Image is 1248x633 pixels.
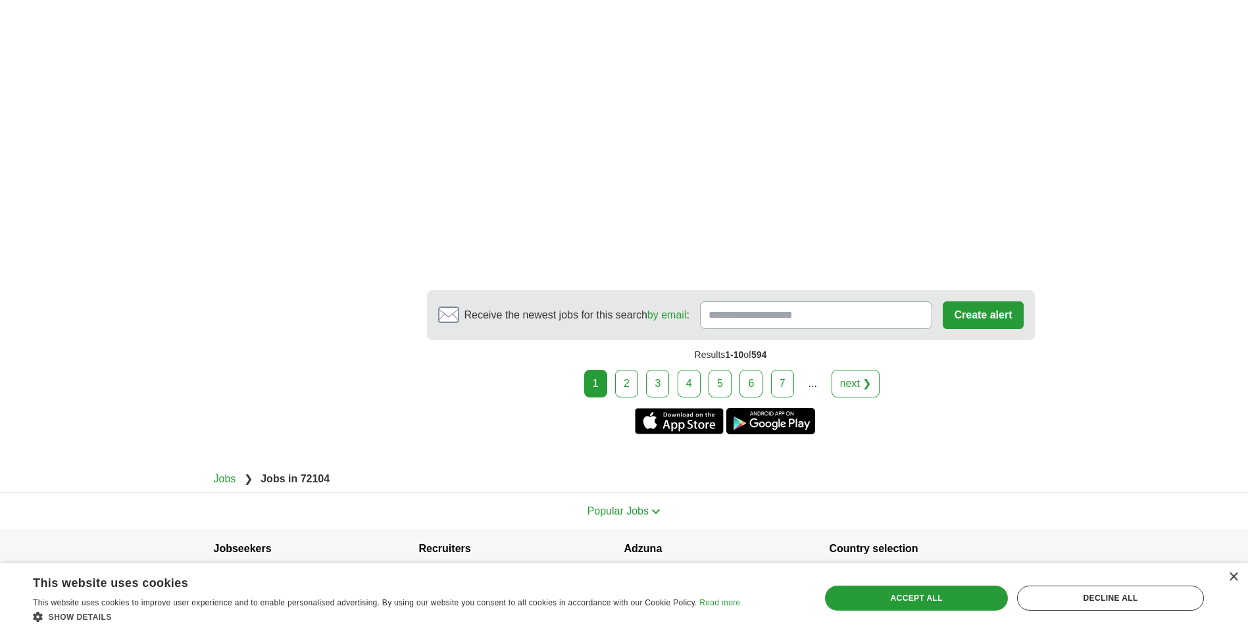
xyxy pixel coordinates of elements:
[646,370,669,397] a: 3
[678,370,701,397] a: 4
[244,473,253,484] span: ❯
[725,349,743,360] span: 1-10
[825,586,1008,611] div: Accept all
[771,370,794,397] a: 7
[587,505,649,517] span: Popular Jobs
[832,370,880,397] a: next ❯
[427,340,1035,370] div: Results of
[615,370,638,397] a: 2
[49,613,112,622] span: Show details
[943,301,1023,329] button: Create alert
[1017,586,1204,611] div: Decline all
[1228,572,1238,582] div: Close
[799,370,826,397] div: ...
[635,408,724,434] a: Get the iPhone app
[699,598,740,607] a: Read more, opens a new window
[584,370,607,397] div: 1
[33,598,697,607] span: This website uses cookies to improve user experience and to enable personalised advertising. By u...
[647,309,687,320] a: by email
[726,408,815,434] a: Get the Android app
[261,473,330,484] strong: Jobs in 72104
[751,349,766,360] span: 594
[739,370,762,397] a: 6
[464,307,689,323] span: Receive the newest jobs for this search :
[214,473,236,484] a: Jobs
[33,571,707,591] div: This website uses cookies
[830,530,1035,567] h4: Country selection
[709,370,732,397] a: 5
[33,610,740,623] div: Show details
[651,509,661,515] img: toggle icon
